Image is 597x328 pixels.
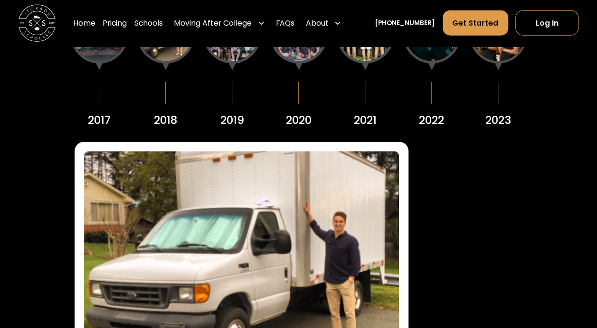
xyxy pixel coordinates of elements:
[174,18,252,28] div: Moving After College
[103,10,127,36] a: Pricing
[276,10,294,36] a: FAQs
[220,112,244,128] div: 2019
[154,112,177,128] div: 2018
[354,112,377,128] div: 2021
[73,10,95,36] a: Home
[170,10,268,36] div: Moving After College
[305,18,328,28] div: About
[88,112,111,128] div: 2017
[485,112,511,128] div: 2023
[134,10,163,36] a: Schools
[443,10,508,36] a: Get Started
[19,5,56,42] a: home
[515,10,578,36] a: Log In
[286,112,312,128] div: 2020
[375,19,435,28] a: [PHONE_NUMBER]
[302,10,345,36] div: About
[19,5,56,42] img: Storage Scholars main logo
[419,112,444,128] div: 2022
